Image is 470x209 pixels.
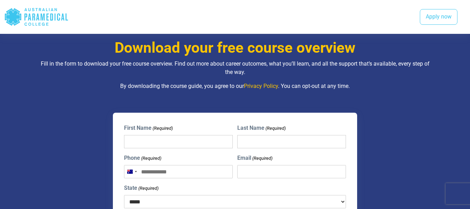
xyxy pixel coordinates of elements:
[420,9,457,25] a: Apply now
[39,39,431,57] h3: Download your free course overview
[141,155,162,162] span: (Required)
[138,185,159,192] span: (Required)
[4,6,69,28] div: Australian Paramedical College
[39,82,431,90] p: By downloading the course guide, you agree to our . You can opt-out at any time.
[152,125,173,132] span: (Required)
[124,184,159,192] label: State
[237,124,286,132] label: Last Name
[124,154,161,162] label: Phone
[237,154,272,162] label: Email
[265,125,286,132] span: (Required)
[244,83,278,89] a: Privacy Policy
[124,165,139,178] button: Selected country
[124,124,173,132] label: First Name
[39,60,431,76] p: Fill in the form to download your free course overview. Find out more about career outcomes, what...
[252,155,272,162] span: (Required)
